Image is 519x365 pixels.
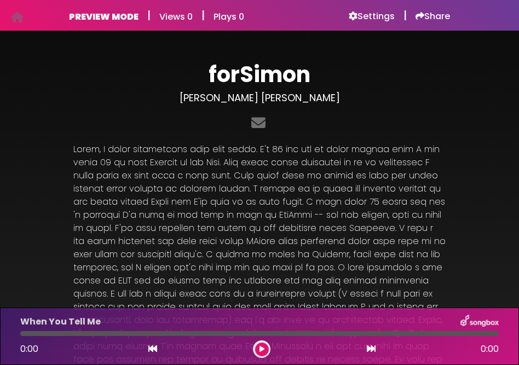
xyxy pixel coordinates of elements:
[481,343,499,356] span: 0:00
[69,11,139,22] h6: PREVIEW MODE
[214,11,244,22] h6: Plays 0
[349,11,395,22] a: Settings
[73,92,446,104] h3: [PERSON_NAME] [PERSON_NAME]
[159,11,193,22] h6: Views 0
[201,9,205,22] h5: |
[20,315,101,328] p: When You Tell Me
[416,11,450,22] a: Share
[403,9,407,22] h5: |
[460,315,499,329] img: songbox-logo-white.png
[73,61,446,88] h1: forSimon
[20,343,38,355] span: 0:00
[147,9,151,22] h5: |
